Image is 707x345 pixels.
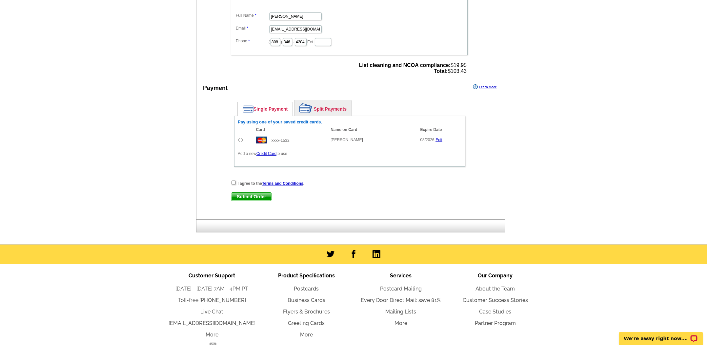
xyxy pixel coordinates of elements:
a: Greeting Cards [288,320,325,326]
a: More [300,332,313,338]
a: [PHONE_NUMBER] [199,297,246,303]
a: [EMAIL_ADDRESS][DOMAIN_NAME] [169,320,255,326]
a: Business Cards [288,297,325,303]
a: Customer Success Stories [463,297,528,303]
img: single-payment.png [243,105,253,113]
strong: Total: [434,68,448,74]
li: Toll-free: [165,296,259,304]
th: Name on Card [327,126,417,133]
div: Payment [203,84,228,93]
a: Terms and Conditions [262,181,303,186]
span: [PERSON_NAME] [331,138,363,142]
dd: ( ) - Ext. [234,36,464,47]
th: Expire Date [417,126,462,133]
span: Submit Order [231,193,272,201]
span: Our Company [478,272,513,279]
iframe: LiveChat chat widget [615,324,707,345]
a: Partner Program [475,320,516,326]
strong: List cleaning and NCOA compliance: [359,62,451,68]
a: Split Payments [294,100,352,116]
span: xxxx-1532 [272,138,290,143]
span: Customer Support [189,272,235,279]
label: Phone [236,38,269,44]
span: Product Specifications [278,272,335,279]
th: Card [253,126,328,133]
img: mast.gif [256,137,267,143]
a: Every Door Direct Mail: save 81% [361,297,441,303]
a: Flyers & Brochures [283,309,330,315]
label: Email [236,25,269,31]
label: Full Name [236,12,269,18]
strong: I agree to the . [237,181,304,186]
a: Live Chat [200,309,223,315]
a: More [206,332,218,338]
a: About the Team [475,286,515,292]
h6: Pay using one of your saved credit cards. [238,119,462,125]
a: Credit Card [256,151,276,156]
a: Postcards [294,286,319,292]
a: Single Payment [238,102,293,116]
span: 08/2026 [420,138,434,142]
span: $19.95 $103.43 [359,62,467,74]
span: Services [390,272,412,279]
p: Add a new to use [238,151,462,157]
a: Edit [435,138,442,142]
img: split-payment.png [299,103,312,113]
a: Postcard Mailing [380,286,422,292]
li: [DATE] - [DATE] 7AM - 4PM PT [165,285,259,293]
a: Learn more [473,84,496,90]
a: Case Studies [479,309,511,315]
a: More [394,320,407,326]
a: Mailing Lists [385,309,416,315]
